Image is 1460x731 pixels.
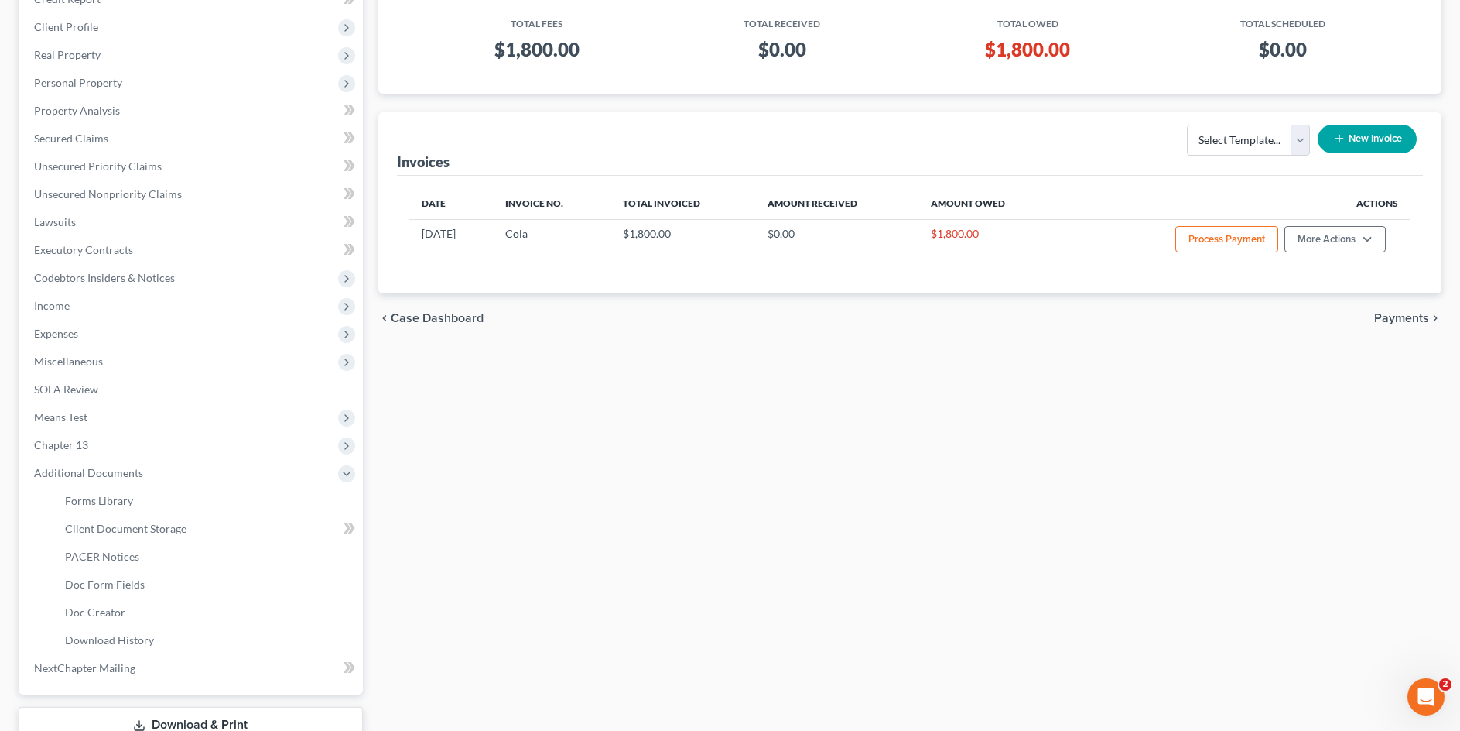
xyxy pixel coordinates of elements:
a: NextChapter Mailing [22,654,363,682]
td: [DATE] [409,219,493,263]
span: Unsecured Priority Claims [34,160,162,173]
span: Download History [65,633,154,647]
a: Forms Library [53,487,363,515]
span: NextChapter Mailing [34,661,135,674]
span: Executory Contracts [34,243,133,256]
th: Total Received [665,9,900,31]
button: Process Payment [1175,226,1278,252]
span: SOFA Review [34,383,98,396]
span: Doc Form Fields [65,578,145,591]
th: Total Owed [900,9,1155,31]
span: Expenses [34,327,78,340]
span: Property Analysis [34,104,120,117]
span: Client Profile [34,20,98,33]
i: chevron_right [1429,312,1441,324]
a: Doc Creator [53,599,363,626]
span: Income [34,299,70,312]
h3: $1,800.00 [422,37,652,62]
span: Chapter 13 [34,438,88,451]
span: Client Document Storage [65,522,186,535]
a: Client Document Storage [53,515,363,543]
span: Additional Documents [34,466,143,479]
a: Property Analysis [22,97,363,125]
td: $1,800.00 [918,219,1059,263]
span: Personal Property [34,76,122,89]
th: Date [409,188,493,219]
i: chevron_left [378,312,391,324]
td: $0.00 [755,219,918,263]
td: $1,800.00 [610,219,756,263]
td: Cola [493,219,610,263]
span: Unsecured Nonpriority Claims [34,187,182,201]
div: Invoices [397,153,450,171]
th: Total Fees [409,9,665,31]
span: Doc Creator [65,606,125,619]
a: Doc Form Fields [53,571,363,599]
a: Unsecured Priority Claims [22,153,363,180]
span: Miscellaneous [34,355,103,368]
a: Download History [53,626,363,654]
iframe: Intercom live chat [1407,678,1445,716]
th: Total Invoiced [610,188,756,219]
h3: $1,800.00 [912,37,1143,62]
th: Actions [1058,188,1410,219]
button: New Invoice [1318,125,1417,153]
a: Unsecured Nonpriority Claims [22,180,363,208]
span: Real Property [34,48,101,61]
th: Amount Owed [918,188,1059,219]
span: Forms Library [65,494,133,507]
h3: $0.00 [1168,37,1398,62]
th: Invoice No. [493,188,610,219]
a: PACER Notices [53,543,363,571]
button: chevron_left Case Dashboard [378,312,484,324]
button: More Actions [1284,226,1386,252]
a: Lawsuits [22,208,363,236]
span: 2 [1439,678,1451,691]
span: Payments [1374,312,1429,324]
a: SOFA Review [22,376,363,403]
a: Executory Contracts [22,236,363,264]
span: Case Dashboard [391,312,484,324]
th: Amount Received [755,188,918,219]
a: Secured Claims [22,125,363,153]
h3: $0.00 [677,37,887,62]
span: Means Test [34,410,87,424]
button: Payments chevron_right [1374,312,1441,324]
th: Total Scheduled [1155,9,1410,31]
span: Lawsuits [34,215,76,228]
span: PACER Notices [65,550,139,563]
span: Secured Claims [34,132,108,145]
span: Codebtors Insiders & Notices [34,271,175,284]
